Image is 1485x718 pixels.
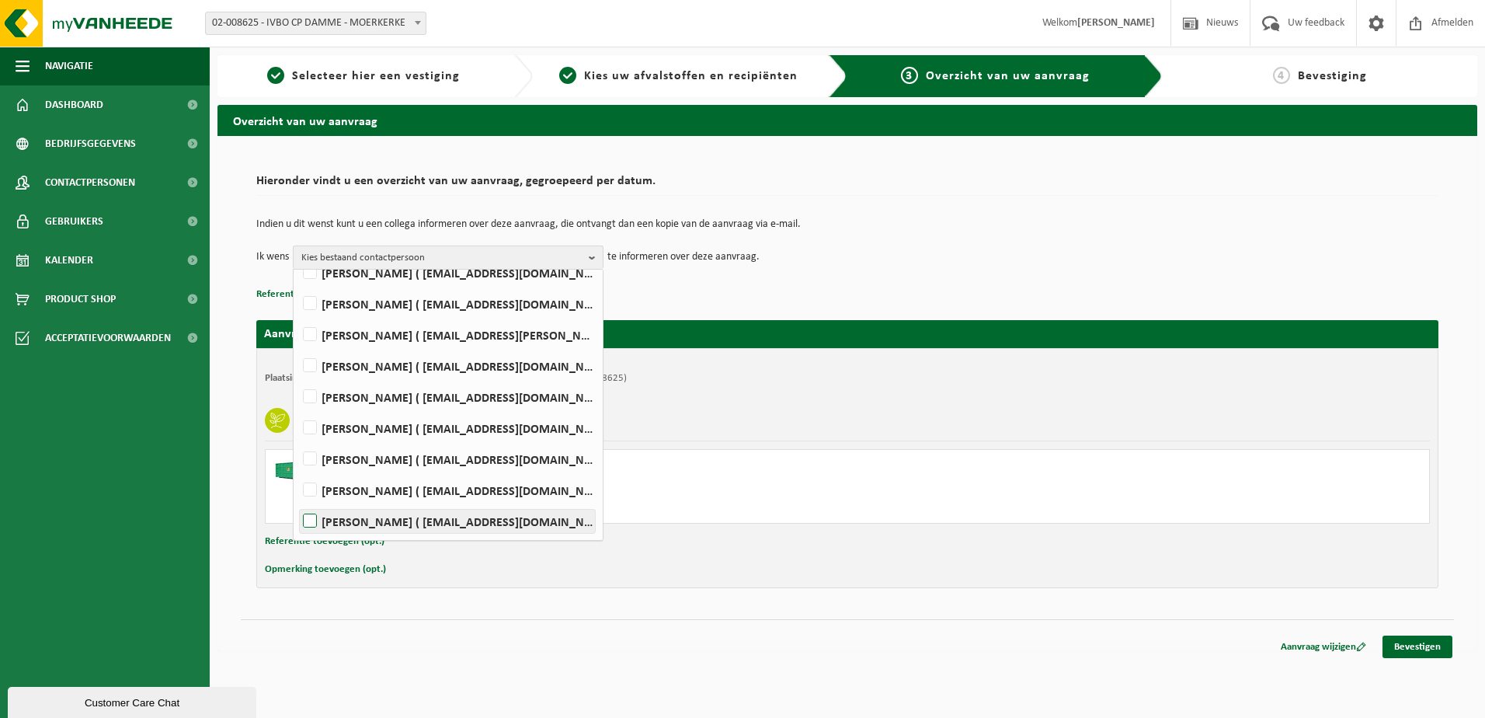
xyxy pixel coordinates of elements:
button: Opmerking toevoegen (opt.) [265,559,386,580]
label: [PERSON_NAME] ( [EMAIL_ADDRESS][DOMAIN_NAME] ) [300,448,595,471]
span: 02-008625 - IVBO CP DAMME - MOERKERKE [205,12,426,35]
a: Bevestigen [1382,636,1452,658]
span: Product Shop [45,280,116,319]
span: Kies bestaand contactpersoon [301,246,583,270]
a: 2Kies uw afvalstoffen en recipiënten [541,67,817,85]
span: Contactpersonen [45,163,135,202]
label: [PERSON_NAME] ( [EMAIL_ADDRESS][PERSON_NAME][DOMAIN_NAME] ) [300,323,595,347]
span: 1 [267,67,284,84]
span: Dashboard [45,85,103,124]
div: Ophalen en plaatsen lege container [336,483,909,495]
label: [PERSON_NAME] ( [EMAIL_ADDRESS][DOMAIN_NAME] ) [300,354,595,378]
span: 3 [901,67,918,84]
span: 4 [1273,67,1290,84]
span: Gebruikers [45,202,103,241]
a: Aanvraag wijzigen [1269,636,1378,658]
label: [PERSON_NAME] ( [EMAIL_ADDRESS][DOMAIN_NAME] ) [300,510,595,533]
strong: [PERSON_NAME] [1077,17,1155,29]
button: Kies bestaand contactpersoon [293,246,603,269]
label: [PERSON_NAME] ( [EMAIL_ADDRESS][DOMAIN_NAME] ) [300,417,595,440]
span: Acceptatievoorwaarden [45,319,171,357]
label: [PERSON_NAME] ( [EMAIL_ADDRESS][DOMAIN_NAME] ) [300,385,595,409]
p: Ik wens [256,246,289,269]
span: Bevestiging [1298,70,1367,82]
div: Aantal: 2 [336,503,909,515]
strong: Plaatsingsadres: [265,373,332,383]
label: [PERSON_NAME] ( [EMAIL_ADDRESS][DOMAIN_NAME] ) [300,292,595,315]
span: Navigatie [45,47,93,85]
label: [PERSON_NAME] ( [EMAIL_ADDRESS][DOMAIN_NAME] ) [300,261,595,284]
p: Indien u dit wenst kunt u een collega informeren over deze aanvraag, die ontvangt dan een kopie v... [256,219,1438,230]
h2: Overzicht van uw aanvraag [217,105,1477,135]
span: 02-008625 - IVBO CP DAMME - MOERKERKE [206,12,426,34]
h2: Hieronder vindt u een overzicht van uw aanvraag, gegroepeerd per datum. [256,175,1438,196]
span: Overzicht van uw aanvraag [926,70,1090,82]
span: Selecteer hier een vestiging [292,70,460,82]
button: Referentie toevoegen (opt.) [265,532,384,552]
span: Bedrijfsgegevens [45,124,136,163]
span: Kalender [45,241,93,280]
iframe: chat widget [8,684,259,718]
p: te informeren over deze aanvraag. [607,246,760,269]
span: 2 [559,67,576,84]
strong: Aanvraag voor [DATE] [264,328,381,340]
span: Kies uw afvalstoffen en recipiënten [584,70,798,82]
button: Referentie toevoegen (opt.) [256,284,376,305]
label: [PERSON_NAME] ( [EMAIL_ADDRESS][DOMAIN_NAME] ) [300,479,595,502]
a: 1Selecteer hier een vestiging [225,67,502,85]
img: HK-XC-30-GN-00.png [273,458,320,481]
